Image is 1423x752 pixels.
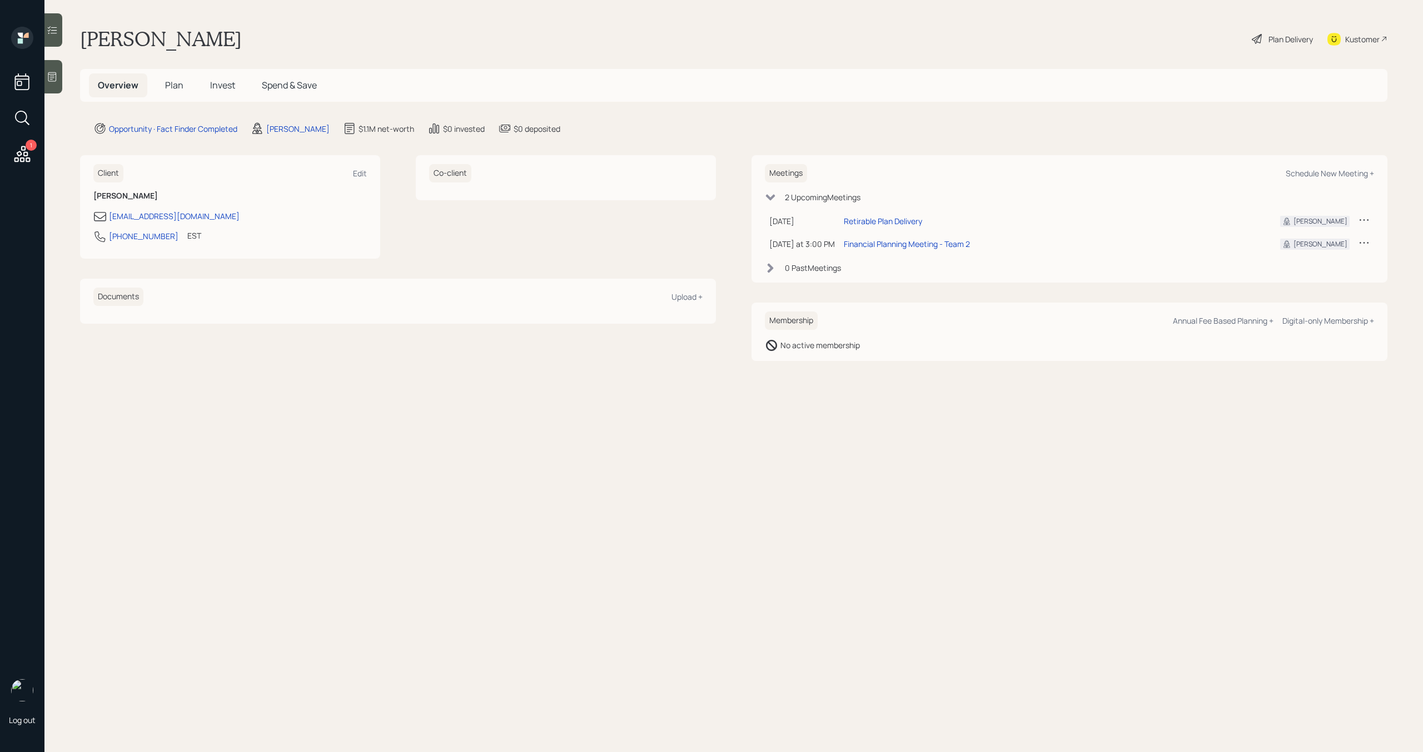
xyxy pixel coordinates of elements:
[443,123,485,135] div: $0 invested
[9,715,36,725] div: Log out
[80,27,242,51] h1: [PERSON_NAME]
[1345,33,1380,45] div: Kustomer
[769,215,835,227] div: [DATE]
[26,140,37,151] div: 1
[109,230,178,242] div: [PHONE_NUMBER]
[98,79,138,91] span: Overview
[353,168,367,179] div: Edit
[1268,33,1313,45] div: Plan Delivery
[1173,315,1273,326] div: Annual Fee Based Planning +
[93,164,123,182] h6: Client
[93,191,367,201] h6: [PERSON_NAME]
[165,79,183,91] span: Plan
[187,230,201,241] div: EST
[109,123,237,135] div: Opportunity · Fact Finder Completed
[109,210,240,222] div: [EMAIL_ADDRESS][DOMAIN_NAME]
[514,123,560,135] div: $0 deposited
[266,123,330,135] div: [PERSON_NAME]
[671,291,703,302] div: Upload +
[210,79,235,91] span: Invest
[262,79,317,91] span: Spend & Save
[769,238,835,250] div: [DATE] at 3:00 PM
[1282,315,1374,326] div: Digital-only Membership +
[780,339,860,351] div: No active membership
[765,311,818,330] h6: Membership
[844,238,970,250] div: Financial Planning Meeting - Team 2
[1286,168,1374,179] div: Schedule New Meeting +
[765,164,807,182] h6: Meetings
[785,262,841,274] div: 0 Past Meeting s
[359,123,414,135] div: $1.1M net-worth
[11,679,33,701] img: michael-russo-headshot.png
[1293,239,1347,249] div: [PERSON_NAME]
[429,164,471,182] h6: Co-client
[844,215,922,227] div: Retirable Plan Delivery
[785,191,860,203] div: 2 Upcoming Meeting s
[1293,216,1347,226] div: [PERSON_NAME]
[93,288,143,306] h6: Documents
